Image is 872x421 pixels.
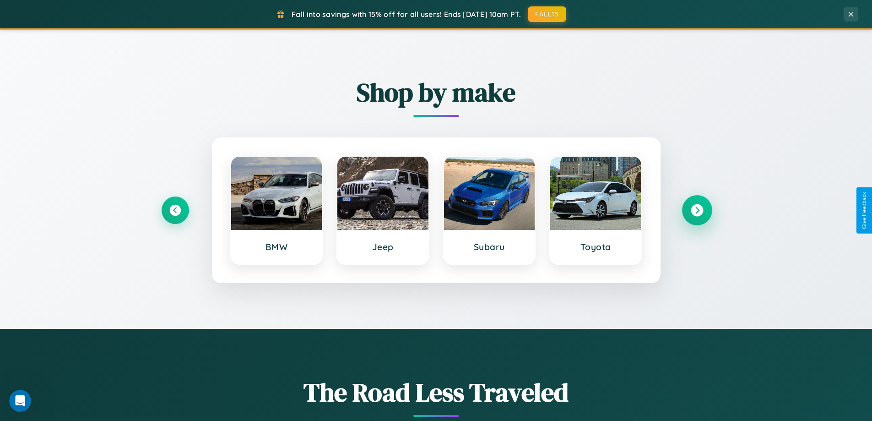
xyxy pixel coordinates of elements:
[453,241,526,252] h3: Subaru
[292,10,521,19] span: Fall into savings with 15% off for all users! Ends [DATE] 10am PT.
[240,241,313,252] h3: BMW
[347,241,419,252] h3: Jeep
[559,241,632,252] h3: Toyota
[528,6,566,22] button: FALL15
[9,390,31,412] iframe: Intercom live chat
[162,375,711,410] h1: The Road Less Traveled
[861,192,867,229] div: Give Feedback
[162,75,711,110] h2: Shop by make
